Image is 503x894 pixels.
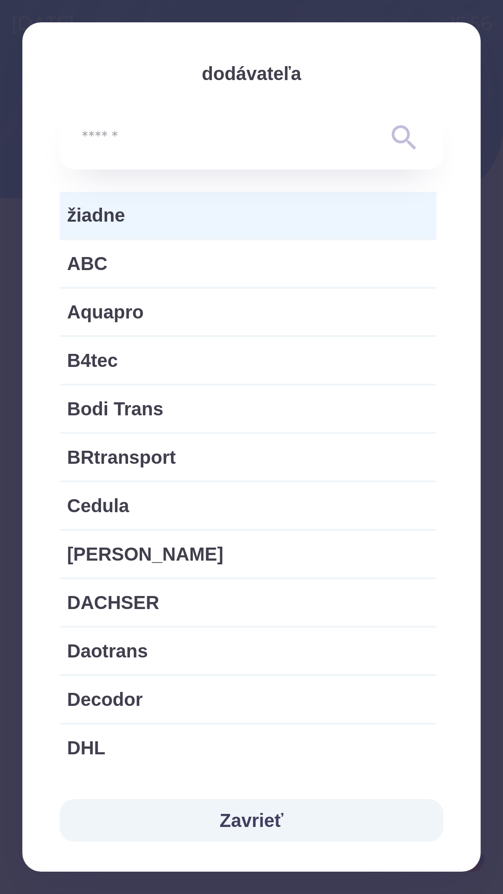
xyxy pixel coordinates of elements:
[60,628,436,674] div: Daotrans
[67,540,429,568] span: [PERSON_NAME]
[60,289,436,335] div: Aquapro
[60,337,436,384] div: B4tec
[60,192,436,238] div: žiadne
[60,799,443,842] button: Zavrieť
[67,346,429,374] span: B4tec
[60,434,436,481] div: BRtransport
[60,531,436,577] div: [PERSON_NAME]
[67,443,429,471] span: BRtransport
[60,240,436,287] div: ABC
[67,395,429,423] span: Bodi Trans
[60,60,443,88] p: dodávateľa
[60,579,436,626] div: DACHSER
[67,298,429,326] span: Aquapro
[67,685,429,713] span: Decodor
[67,201,429,229] span: žiadne
[67,492,429,520] span: Cedula
[67,589,429,616] span: DACHSER
[60,676,436,723] div: Decodor
[67,734,429,762] span: DHL
[60,482,436,529] div: Cedula
[60,386,436,432] div: Bodi Trans
[67,250,429,278] span: ABC
[60,725,436,771] div: DHL
[67,637,429,665] span: Daotrans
